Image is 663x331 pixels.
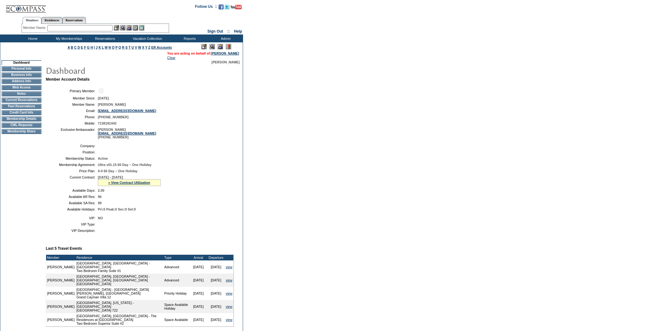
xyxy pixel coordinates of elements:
[212,60,240,64] span: [PERSON_NAME]
[125,45,128,49] a: S
[91,45,93,49] a: H
[225,4,230,9] img: Follow us on Twitter
[207,29,223,34] a: Sign Out
[46,77,90,82] b: Member Account Details
[23,17,42,24] a: Members
[62,17,86,24] a: Reservations
[126,25,132,30] img: Impersonate
[2,85,41,90] td: Web Access
[98,163,151,167] span: Ultra v01.15 60 Day – One Holiday
[102,45,104,49] a: L
[98,103,126,106] span: [PERSON_NAME]
[48,96,95,100] td: Member Since:
[226,318,232,322] a: view
[45,64,171,77] img: pgTtlDashboard.gif
[142,45,144,49] a: X
[122,45,125,49] a: R
[46,255,76,260] td: Member
[207,255,225,260] td: Departure
[207,313,225,326] td: [DATE]
[46,246,82,251] b: Last 5 Travel Events
[76,260,163,274] td: [GEOGRAPHIC_DATA], [GEOGRAPHIC_DATA] - [GEOGRAPHIC_DATA] Two Bedroom Family Suite #1
[210,44,215,49] img: View Mode
[74,45,77,49] a: C
[163,313,190,326] td: Space Available
[48,163,95,167] td: Membership Agreement:
[48,109,95,113] td: Email:
[2,104,41,109] td: Past Reservations
[207,35,243,42] td: Admin
[163,274,190,287] td: Advanced
[48,115,95,119] td: Phone:
[76,255,163,260] td: Residence
[98,169,138,173] span: 0-0 60 Day – One Holiday
[226,44,231,49] img: Log Concern/Member Elevation
[98,131,156,135] a: [EMAIL_ADDRESS][DOMAIN_NAME]
[167,51,239,55] span: You are acting on behalf of:
[48,157,95,160] td: Membership Status:
[41,17,62,24] a: Residences
[14,35,50,42] td: Home
[129,45,131,49] a: T
[2,110,41,115] td: Credit Card Info
[151,45,172,49] a: ER Accounts
[2,72,41,77] td: Business Info
[226,265,232,269] a: view
[98,96,109,100] span: [DATE]
[201,44,207,49] img: Edit Mode
[48,207,95,211] td: Available Holidays:
[109,45,111,49] a: N
[190,300,207,313] td: [DATE]
[48,195,95,199] td: Available AR Res:
[163,287,190,300] td: Priority Holiday
[226,291,232,295] a: view
[211,51,239,55] a: [PERSON_NAME]
[139,25,144,30] img: b_calculator.gif
[234,29,242,34] a: Help
[48,103,95,106] td: Member Name:
[112,45,114,49] a: O
[48,150,95,154] td: Position:
[76,313,163,326] td: [GEOGRAPHIC_DATA], [GEOGRAPHIC_DATA] - The Residences at [GEOGRAPHIC_DATA] Two Bedroom Superior S...
[98,157,108,160] span: Active
[86,35,122,42] td: Reservations
[115,45,118,49] a: P
[167,56,175,60] a: Clear
[190,313,207,326] td: [DATE]
[163,260,190,274] td: Advanced
[207,260,225,274] td: [DATE]
[23,25,47,30] div: Member Name:
[119,45,121,49] a: Q
[231,6,242,10] a: Subscribe to our YouTube Channel
[46,300,76,313] td: [PERSON_NAME]
[227,29,230,34] span: ::
[108,181,150,184] a: » View Contract Utilization
[71,45,73,49] a: B
[98,216,103,220] span: NO
[48,229,95,232] td: VIP Description:
[171,35,207,42] td: Reports
[207,300,225,313] td: [DATE]
[50,35,86,42] td: My Memberships
[2,123,41,128] td: CWL Requests
[76,274,163,287] td: [GEOGRAPHIC_DATA], [GEOGRAPHIC_DATA] - [GEOGRAPHIC_DATA], [GEOGRAPHIC_DATA] [GEOGRAPHIC_DATA]
[68,45,70,49] a: A
[48,201,95,205] td: Available SA Res:
[226,305,232,308] a: view
[231,5,242,9] img: Subscribe to our YouTube Channel
[190,260,207,274] td: [DATE]
[46,287,76,300] td: [PERSON_NAME]
[190,274,207,287] td: [DATE]
[145,45,147,49] a: Y
[98,45,101,49] a: K
[48,121,95,125] td: Mobile:
[163,255,190,260] td: Type
[76,287,163,300] td: [GEOGRAPHIC_DATA] - [GEOGRAPHIC_DATA][PERSON_NAME], [GEOGRAPHIC_DATA] Grand Cayman Villa 12
[207,274,225,287] td: [DATE]
[2,129,41,134] td: Membership Share
[48,222,95,226] td: VIP Type:
[87,45,89,49] a: G
[225,6,230,10] a: Follow us on Twitter
[190,287,207,300] td: [DATE]
[98,189,104,192] span: 2.00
